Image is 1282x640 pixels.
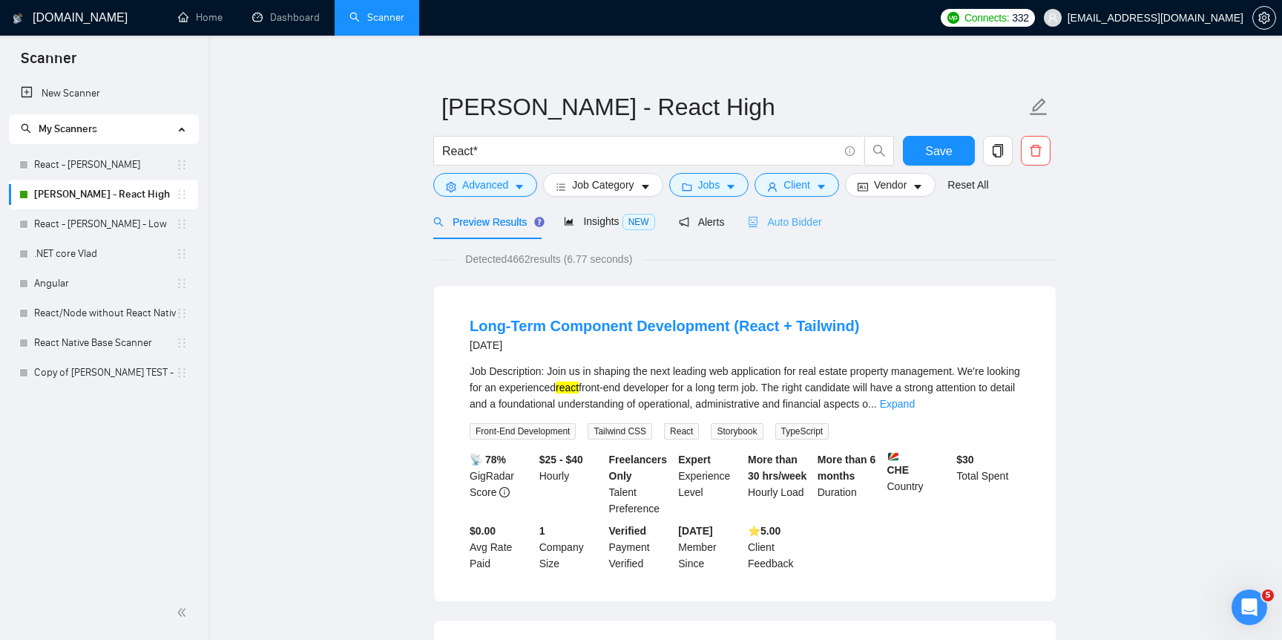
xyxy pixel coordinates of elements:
a: React/Node without React Native Base Scanner [34,298,176,328]
span: Alerts [679,216,725,228]
div: Job Description: Join us in shaping the next leading web application for real estate property man... [470,363,1020,412]
span: Jobs [698,177,720,193]
b: CHE [887,451,951,476]
span: user [767,181,778,192]
a: Reset All [947,177,988,193]
div: Country [884,451,954,517]
span: robot [748,217,758,227]
span: holder [176,307,188,319]
span: holder [176,278,188,290]
span: bars [556,181,566,192]
span: NEW [622,214,655,230]
a: React - [PERSON_NAME] [34,150,176,180]
span: search [865,144,893,157]
button: settingAdvancedcaret-down [433,173,537,197]
mark: react [556,382,579,394]
div: Talent Preference [606,451,676,517]
span: My Scanners [21,123,97,135]
b: [DATE] [678,525,712,537]
span: caret-down [640,181,651,192]
li: Ihor - FS - React High [9,180,198,209]
li: New Scanner [9,79,198,108]
span: Advanced [462,177,508,193]
button: setting [1252,6,1276,30]
b: More than 6 months [818,454,876,482]
iframe: Intercom live chat [1232,590,1267,625]
span: user [1048,13,1058,23]
a: dashboardDashboard [252,11,320,24]
a: Copy of [PERSON_NAME] TEST - FS - React High [34,358,176,388]
li: Copy of Ihor TEST - FS - React High [9,358,198,388]
img: logo [13,7,23,30]
span: holder [176,337,188,349]
span: caret-down [726,181,736,192]
a: setting [1252,12,1276,24]
span: holder [176,248,188,260]
span: holder [176,218,188,230]
span: 332 [1012,10,1028,26]
a: Expand [880,398,915,410]
span: setting [446,181,456,192]
span: Detected 4662 results (6.77 seconds) [455,251,642,267]
span: ... [868,398,877,410]
div: GigRadar Score [467,451,536,517]
b: Expert [678,454,711,466]
div: Payment Verified [606,523,676,572]
span: double-left [177,605,191,620]
div: [DATE] [470,336,859,354]
span: Storybook [711,423,763,440]
b: $25 - $40 [539,454,583,466]
div: Hourly [536,451,606,517]
div: Member Since [675,523,745,572]
div: Hourly Load [745,451,815,517]
span: idcard [858,181,868,192]
span: TypeScript [775,423,829,440]
img: 🇸🇨 [888,451,898,462]
b: 1 [539,525,545,537]
b: Verified [609,525,647,537]
div: Avg Rate Paid [467,523,536,572]
span: Connects: [964,10,1009,26]
button: userClientcaret-down [755,173,839,197]
span: Scanner [9,48,88,79]
span: Client [783,177,810,193]
button: Save [903,136,975,166]
div: Experience Level [675,451,745,517]
button: barsJob Categorycaret-down [543,173,663,197]
b: 📡 78% [470,454,506,466]
li: React Native Base Scanner [9,328,198,358]
li: React - Ihor - FS [9,150,198,180]
span: Preview Results [433,216,540,228]
span: search [433,217,444,227]
span: setting [1253,12,1275,24]
span: area-chart [564,216,574,226]
div: Total Spent [953,451,1023,517]
span: info-circle [845,146,855,156]
a: Long-Term Component Development (React + Tailwind) [470,318,859,334]
span: Save [925,142,952,160]
span: Tailwind CSS [588,423,652,440]
img: upwork-logo.png [947,12,959,24]
a: .NET core Vlad [34,239,176,269]
button: folderJobscaret-down [669,173,749,197]
span: React [664,423,699,440]
span: Auto Bidder [748,216,821,228]
a: [PERSON_NAME] - React High [34,180,176,209]
a: New Scanner [21,79,186,108]
button: idcardVendorcaret-down [845,173,936,197]
a: homeHome [178,11,223,24]
span: caret-down [816,181,826,192]
span: search [21,123,31,134]
a: searchScanner [349,11,404,24]
li: .NET core Vlad [9,239,198,269]
b: $0.00 [470,525,496,537]
b: Freelancers Only [609,454,668,482]
span: Vendor [874,177,907,193]
b: $ 30 [956,454,973,466]
button: delete [1021,136,1051,166]
span: notification [679,217,689,227]
button: copy [983,136,1013,166]
div: Client Feedback [745,523,815,572]
div: Company Size [536,523,606,572]
span: Insights [564,215,654,227]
